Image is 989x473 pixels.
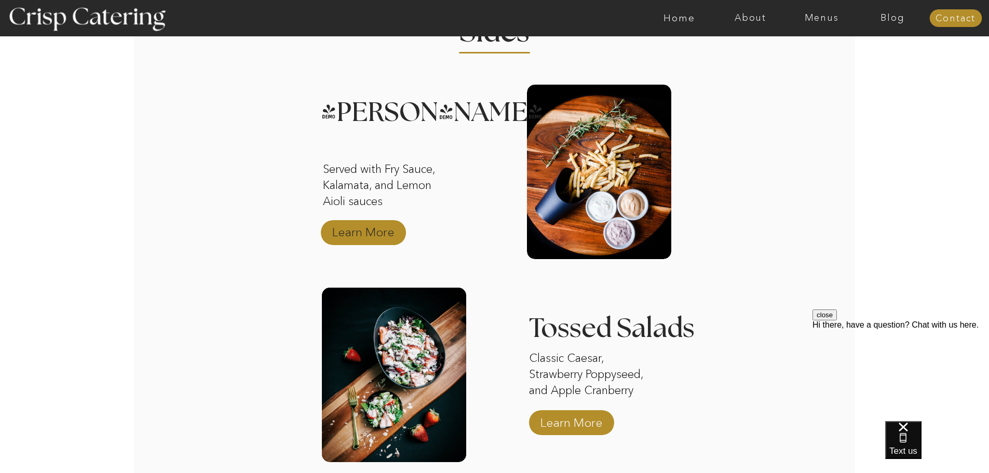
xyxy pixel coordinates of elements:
[857,13,928,23] a: Blog
[321,99,512,112] h3: [PERSON_NAME]
[929,13,982,24] a: Contact
[715,13,786,23] a: About
[644,13,715,23] a: Home
[323,161,456,211] p: Served with Fry Sauce, Kalamata, and Lemon Aioli sauces
[786,13,857,23] a: Menus
[529,315,707,341] h3: Tossed Salads
[812,309,989,434] iframe: podium webchat widget prompt
[885,421,989,473] iframe: podium webchat widget bubble
[537,405,606,435] a: Learn More
[529,350,658,400] p: Classic Caesar, Strawberry Poppyseed, and Apple Cranberry
[444,18,546,38] h2: Sides
[329,214,398,245] a: Learn More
